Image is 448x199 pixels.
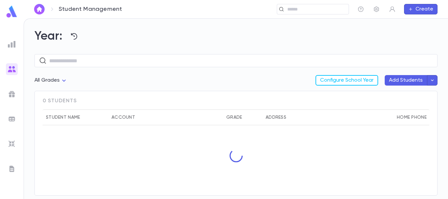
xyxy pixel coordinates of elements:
[316,75,378,86] button: Configure School Year
[8,40,16,48] img: reports_grey.c525e4749d1bce6a11f5fe2a8de1b229.svg
[266,109,286,125] div: Address
[394,109,443,125] div: Home Phone
[8,140,16,148] img: imports_grey.530a8a0e642e233f2baf0ef88e8c9fcb.svg
[112,109,135,125] div: Account
[8,65,16,73] img: students_gradient.3b4df2a2b995ef5086a14d9e1675a5ee.svg
[385,75,427,86] button: Add Students
[108,109,223,125] div: Account
[35,7,43,12] img: home_white.a664292cf8c1dea59945f0da9f25487c.svg
[8,90,16,98] img: campaigns_grey.99e729a5f7ee94e3726e6486bddda8f1.svg
[8,165,16,173] img: letters_grey.7941b92b52307dd3b8a917253454ce1c.svg
[404,4,438,14] button: Create
[34,74,68,87] div: All Grades
[43,98,77,104] span: 0 students
[34,29,438,44] h2: Year:
[8,115,16,123] img: batches_grey.339ca447c9d9533ef1741baa751efc33.svg
[46,109,80,125] div: Student Name
[59,6,122,13] p: Student Management
[262,109,394,125] div: Address
[43,109,108,125] div: Student Name
[34,78,60,83] span: All Grades
[5,5,18,18] img: logo
[397,109,427,125] div: Home Phone
[223,109,262,125] div: Grade
[226,109,242,125] div: Grade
